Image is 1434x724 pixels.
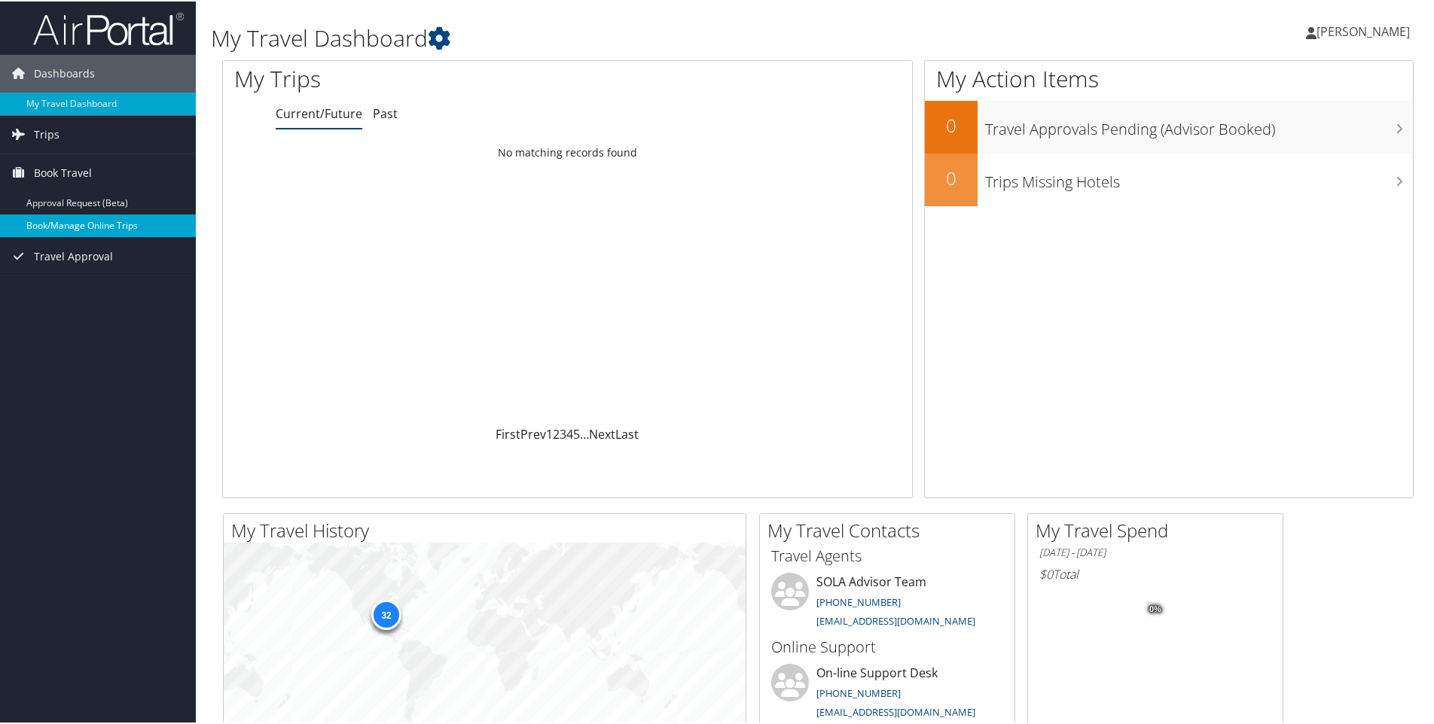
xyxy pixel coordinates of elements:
li: On-line Support Desk [764,662,1011,724]
h2: 0 [925,111,978,137]
li: SOLA Advisor Team [764,571,1011,633]
h1: My Action Items [925,62,1413,93]
img: airportal-logo.png [33,10,184,45]
a: [PHONE_NUMBER] [816,594,901,607]
td: No matching records found [223,138,912,165]
h1: My Trips [234,62,614,93]
span: … [580,424,589,441]
a: 3 [560,424,566,441]
a: 2 [553,424,560,441]
h3: Travel Agents [771,544,1003,565]
h1: My Travel Dashboard [211,21,1021,53]
a: 5 [573,424,580,441]
a: First [496,424,520,441]
span: Dashboards [34,53,95,91]
span: Book Travel [34,153,92,190]
a: 4 [566,424,573,441]
a: 0Trips Missing Hotels [925,152,1413,205]
a: [PERSON_NAME] [1306,8,1425,53]
a: Prev [520,424,546,441]
a: 1 [546,424,553,441]
a: [EMAIL_ADDRESS][DOMAIN_NAME] [816,704,975,717]
tspan: 0% [1149,604,1161,613]
h2: My Travel Contacts [767,516,1014,542]
span: Travel Approval [34,236,113,274]
h6: [DATE] - [DATE] [1039,544,1271,558]
div: 32 [371,598,401,628]
h3: Online Support [771,635,1003,656]
h3: Travel Approvals Pending (Advisor Booked) [985,110,1413,138]
a: Next [589,424,615,441]
span: $0 [1039,564,1053,581]
span: [PERSON_NAME] [1317,22,1410,38]
span: Trips [34,114,59,152]
h3: Trips Missing Hotels [985,163,1413,191]
h6: Total [1039,564,1271,581]
a: Last [615,424,639,441]
h2: 0 [925,164,978,190]
h2: My Travel Spend [1036,516,1283,542]
a: [PHONE_NUMBER] [816,685,901,698]
a: 0Travel Approvals Pending (Advisor Booked) [925,99,1413,152]
a: [EMAIL_ADDRESS][DOMAIN_NAME] [816,613,975,626]
a: Current/Future [276,104,362,120]
h2: My Travel History [231,516,746,542]
a: Past [373,104,398,120]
